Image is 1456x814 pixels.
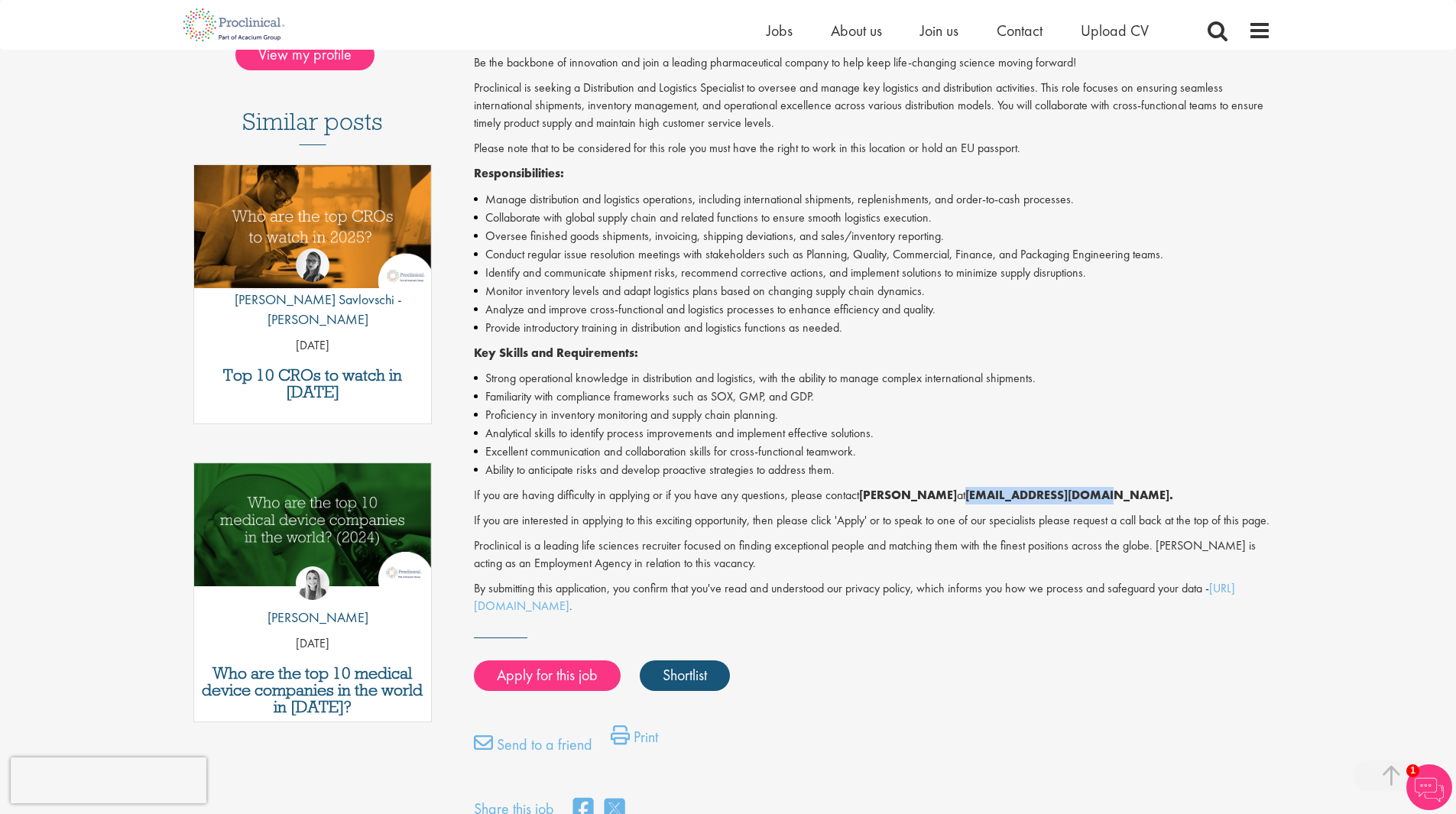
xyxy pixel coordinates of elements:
[474,733,592,764] a: Send to a friend
[235,40,375,70] span: View my profile
[859,487,957,503] strong: [PERSON_NAME]
[474,319,1271,337] li: Provide introductory training in distribution and logistics functions as needed.
[202,367,424,401] a: Top 10 CROs to watch in [DATE]
[474,580,1235,614] a: [URL][DOMAIN_NAME]
[640,660,730,691] a: Shortlist
[296,248,329,282] img: Theodora Savlovschi - Wicks
[474,660,621,691] a: Apply for this job
[474,345,638,361] strong: Key Skills and Requirements:
[194,290,432,329] p: [PERSON_NAME] Savlovschi - [PERSON_NAME]
[831,21,882,41] a: About us
[194,463,432,598] a: Link to a post
[1406,764,1419,777] span: 1
[474,580,1271,615] p: By submitting this application, you confirm that you've read and understood our privacy policy, w...
[474,461,1271,479] li: Ability to anticipate risks and develop proactive strategies to address them.
[474,190,1271,209] li: Manage distribution and logistics operations, including international shipments, replenishments, ...
[474,282,1271,300] li: Monitor inventory levels and adapt logistics plans based on changing supply chain dynamics.
[474,487,1271,504] p: If you are having difficulty in applying or if you have any questions, please contact at
[1081,21,1149,41] a: Upload CV
[474,537,1271,572] p: Proclinical is a leading life sciences recruiter focused on finding exceptional people and matchi...
[256,608,368,628] p: [PERSON_NAME]
[194,463,432,586] img: Top 10 Medical Device Companies 2024
[474,264,1271,282] li: Identify and communicate shipment risks, recommend corrective actions, and implement solutions to...
[296,566,329,600] img: Hannah Burke
[997,21,1043,41] a: Contact
[611,725,658,756] a: Print
[474,406,1271,424] li: Proficiency in inventory monitoring and supply chain planning.
[474,209,1271,227] li: Collaborate with global supply chain and related functions to ensure smooth logistics execution.
[194,165,432,300] a: Link to a post
[256,566,368,635] a: Hannah Burke [PERSON_NAME]
[474,245,1271,264] li: Conduct regular issue resolution meetings with stakeholders such as Planning, Quality, Commercial...
[965,487,1173,503] strong: [EMAIL_ADDRESS][DOMAIN_NAME].
[194,337,432,355] p: [DATE]
[474,512,1271,530] p: If you are interested in applying to this exciting opportunity, then please click 'Apply' or to s...
[194,165,432,288] img: Top 10 CROs 2025 | Proclinical
[194,635,432,653] p: [DATE]
[767,21,793,41] a: Jobs
[474,300,1271,319] li: Analyze and improve cross-functional and logistics processes to enhance efficiency and quality.
[11,757,206,803] iframe: reCAPTCHA
[474,424,1271,443] li: Analytical skills to identify process improvements and implement effective solutions.
[474,388,1271,406] li: Familiarity with compliance frameworks such as SOX, GMP, and GDP.
[474,227,1271,245] li: Oversee finished goods shipments, invoicing, shipping deviations, and sales/inventory reporting.
[474,165,564,181] strong: Responsibilities:
[235,43,390,63] a: View my profile
[920,21,958,41] a: Join us
[474,79,1271,132] p: Proclinical is seeking a Distribution and Logistics Specialist to oversee and manage key logistic...
[242,109,383,145] h3: Similar posts
[474,54,1271,72] p: Be the backbone of innovation and join a leading pharmaceutical company to help keep life-changin...
[194,248,432,336] a: Theodora Savlovschi - Wicks [PERSON_NAME] Savlovschi - [PERSON_NAME]
[474,54,1271,615] div: Job description
[474,369,1271,388] li: Strong operational knowledge in distribution and logistics, with the ability to manage complex in...
[474,443,1271,461] li: Excellent communication and collaboration skills for cross-functional teamwork.
[1406,764,1452,810] img: Chatbot
[474,140,1271,157] p: Please note that to be considered for this role you must have the right to work in this location ...
[202,665,424,715] a: Who are the top 10 medical device companies in the world in [DATE]?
